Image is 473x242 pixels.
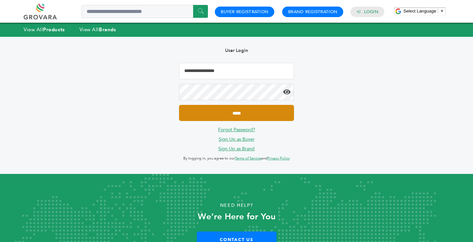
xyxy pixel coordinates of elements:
[81,5,208,18] input: Search a product or brand...
[79,26,116,33] a: View AllBrands
[235,156,261,161] a: Terms of Service
[267,156,290,161] a: Privacy Policy
[288,9,337,15] a: Brand Registration
[43,26,65,33] strong: Products
[225,47,248,54] b: User Login
[24,26,65,33] a: View AllProducts
[403,9,436,13] span: Select Language
[179,155,294,162] p: By logging in, you agree to our and
[219,136,255,142] a: Sign Up as Buyer
[440,9,444,13] span: ▼
[221,9,268,15] a: Buyer Registration
[198,211,276,223] strong: We’re Here for You
[179,63,294,79] input: Email Address
[364,9,378,15] a: Login
[218,146,255,152] a: Sign Up as Brand
[403,9,444,13] a: Select Language​
[24,201,449,210] p: Need Help?
[218,127,255,133] a: Forgot Password?
[179,84,294,100] input: Password
[99,26,116,33] strong: Brands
